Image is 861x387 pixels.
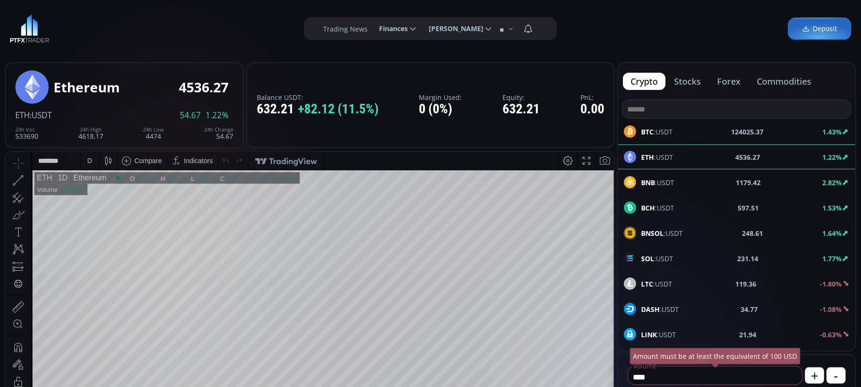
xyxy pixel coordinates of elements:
div:  [9,128,16,137]
div: ETH [31,22,46,31]
label: Margin Used: [419,94,462,101]
div: H [155,23,160,31]
label: Trading News [323,24,368,34]
span: 1.22% [206,111,229,120]
div: 24h Change [204,127,233,133]
b: 1.64% [822,229,842,238]
b: SOL [641,254,654,263]
div: Volume [31,34,52,42]
label: Equity: [502,94,540,101]
div: Ethereum [62,22,100,31]
div: Ethereum [54,80,120,95]
span: +82.12 (11.5%) [298,102,379,117]
div: 4536.27 [219,23,242,31]
b: -0.63% [820,330,842,339]
b: 1.43% [822,127,842,136]
div: Market open [108,22,117,31]
div: 4618.17 [78,127,103,140]
label: PnL: [580,94,604,101]
span: :USDT [641,279,672,289]
b: -1.80% [820,279,842,288]
b: BNB [641,178,655,187]
span: :USDT [641,228,683,238]
div: 4474 [143,127,164,140]
button: forex [709,73,748,90]
a: Deposit [788,18,851,40]
button: - [827,367,846,384]
button: + [805,367,824,384]
div: 4552.44 [160,23,182,31]
div: 35.688K [55,34,78,42]
b: LINK [641,330,657,339]
span: ETH [15,110,30,121]
b: 1179.42 [736,177,761,188]
div: C [215,23,219,31]
b: LTC [641,279,653,288]
b: BCH [641,203,655,212]
div: 24h High [78,127,103,133]
div: 1D [46,22,62,31]
div: Amount must be at least the equivalent of 100 USD [630,348,801,365]
button: commodities [749,73,819,90]
div: +21.95 (+0.49%) [245,23,291,31]
b: 1.53% [822,203,842,212]
div: 4536.27 [179,80,229,95]
span: Finances [372,19,408,38]
b: DASH [641,305,660,314]
span: :USDT [30,110,52,121]
div: D [81,5,86,13]
div: L [185,23,189,31]
b: 2.82% [822,178,842,187]
div: O [124,23,130,31]
span: :USDT [641,254,673,264]
b: BTC [641,127,654,136]
span: :USDT [641,177,674,188]
div: 0.00 [580,102,604,117]
button: stocks [666,73,708,90]
span: Deposit [802,24,837,34]
b: 1.77% [822,254,842,263]
b: 124025.37 [731,127,764,137]
span: :USDT [641,127,673,137]
button: crypto [623,73,665,90]
div: 533690 [15,127,38,140]
b: 231.14 [737,254,758,264]
b: 597.51 [738,203,759,213]
span: :USDT [641,304,679,314]
span: 54.67 [180,111,201,120]
b: 34.77 [741,304,758,314]
b: -1.08% [820,305,842,314]
div: 0 (0%) [419,102,462,117]
div: 24h Vol. [15,127,38,133]
span: [PERSON_NAME] [422,19,483,38]
b: 21.94 [740,330,757,340]
div: 54.67 [204,127,233,140]
div: 632.21 [502,102,540,117]
img: LOGO [10,14,49,43]
div: 632.21 [257,102,379,117]
div: Indicators [178,5,207,13]
div: Compare [129,5,156,13]
span: :USDT [641,203,674,213]
b: 119.36 [736,279,757,289]
b: 248.61 [742,228,763,238]
b: BNSOL [641,229,664,238]
div: 4488.25 [189,23,212,31]
label: Balance USDT: [257,94,379,101]
div: 24h Low [143,127,164,133]
div: 4514.32 [130,23,152,31]
span: :USDT [641,330,676,340]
